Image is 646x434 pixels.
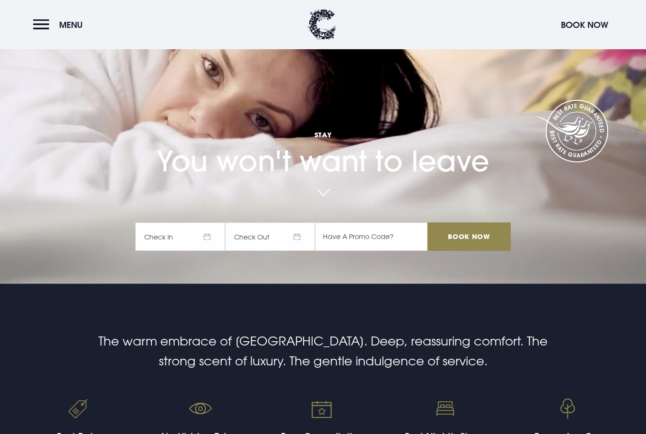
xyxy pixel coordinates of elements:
span: Check Out [225,223,315,251]
span: The warm embrace of [GEOGRAPHIC_DATA]. Deep, reassuring comfort. The strong scent of luxury. The ... [98,334,548,369]
img: Orthopaedic mattresses sleep [429,393,462,426]
h1: You won't want to leave [135,103,511,178]
img: Best rate guaranteed [61,393,95,426]
button: Book Now [556,15,613,35]
img: Clandeboye Lodge [308,9,336,40]
span: Stay [135,131,511,140]
span: Menu [59,19,83,30]
button: Menu [33,15,87,35]
input: Book Now [428,223,511,251]
span: Check In [135,223,225,251]
img: Tailored bespoke events venue [306,393,340,426]
input: Have A Promo Code? [315,223,428,251]
img: No hidden fees [184,393,217,426]
img: Event venue Bangor, Northern Ireland [551,393,585,426]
